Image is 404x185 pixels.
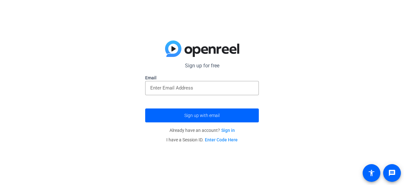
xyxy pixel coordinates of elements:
[368,169,375,177] mat-icon: accessibility
[145,75,259,81] label: Email
[166,137,238,142] span: I have a Session ID.
[150,84,254,92] input: Enter Email Address
[145,108,259,122] button: Sign up with email
[221,128,235,133] a: Sign in
[388,169,396,177] mat-icon: message
[169,128,235,133] span: Already have an account?
[205,137,238,142] a: Enter Code Here
[145,62,259,70] p: Sign up for free
[165,40,239,57] img: blue-gradient.svg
